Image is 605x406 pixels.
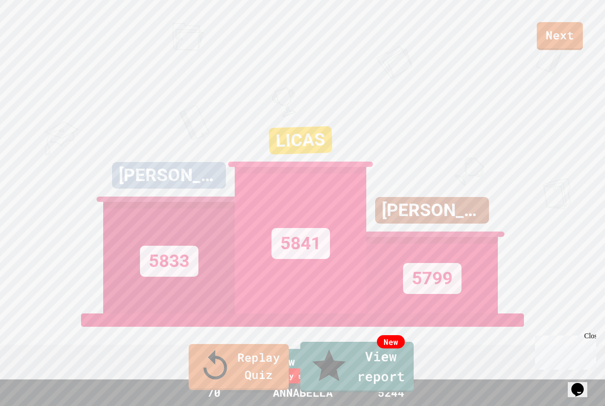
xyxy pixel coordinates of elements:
div: 5833 [140,246,198,277]
a: Next [537,22,583,50]
div: Chat with us now!Close [4,4,61,56]
div: LICAS [268,126,332,155]
div: New [377,335,405,348]
iframe: chat widget [568,371,596,397]
a: Replay Quiz [189,344,289,390]
div: [PERSON_NAME] :D [112,162,226,189]
iframe: chat widget [531,332,596,370]
div: [PERSON_NAME] [375,197,489,224]
a: View report [300,342,414,392]
div: 5841 [271,228,330,259]
div: 5799 [403,263,462,294]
